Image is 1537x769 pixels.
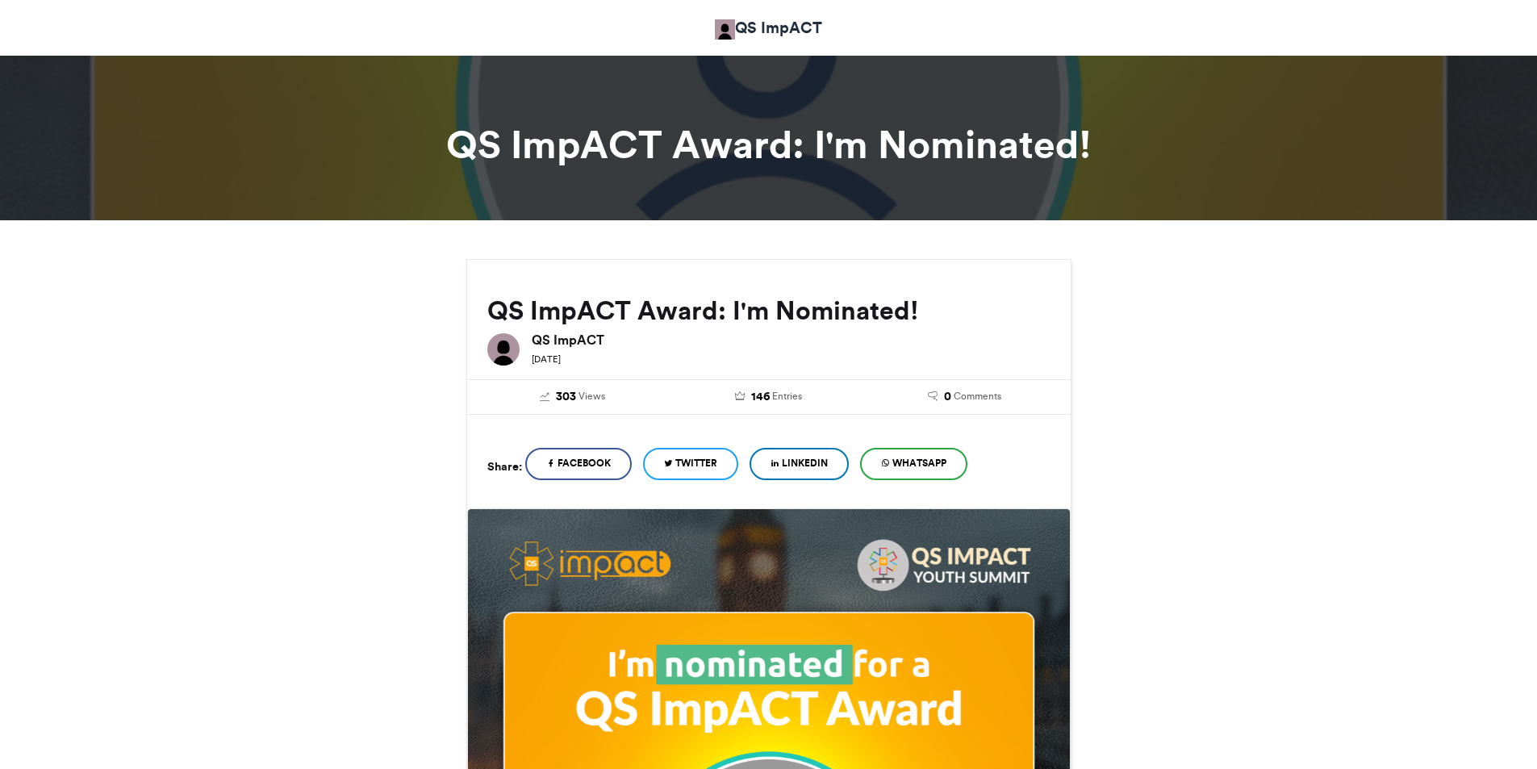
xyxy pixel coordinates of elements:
[532,333,1050,346] h6: QS ImpACT
[578,389,605,403] span: Views
[715,16,822,40] a: QS ImpACT
[643,448,738,480] a: Twitter
[675,456,717,470] span: Twitter
[782,456,828,470] span: LinkedIn
[321,125,1217,164] h1: QS ImpACT Award: I'm Nominated!
[487,388,659,406] a: 303 Views
[487,456,522,477] h5: Share:
[556,388,576,406] span: 303
[715,19,735,40] img: QS ImpACT QS ImpACT
[750,448,849,480] a: LinkedIn
[683,388,854,406] a: 146 Entries
[772,389,802,403] span: Entries
[487,333,520,366] img: QS ImpACT
[487,296,1050,325] h2: QS ImpACT Award: I'm Nominated!
[954,389,1001,403] span: Comments
[525,448,632,480] a: Facebook
[892,456,946,470] span: WhatsApp
[944,388,951,406] span: 0
[558,456,611,470] span: Facebook
[879,388,1050,406] a: 0 Comments
[532,353,561,365] small: [DATE]
[751,388,770,406] span: 146
[860,448,967,480] a: WhatsApp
